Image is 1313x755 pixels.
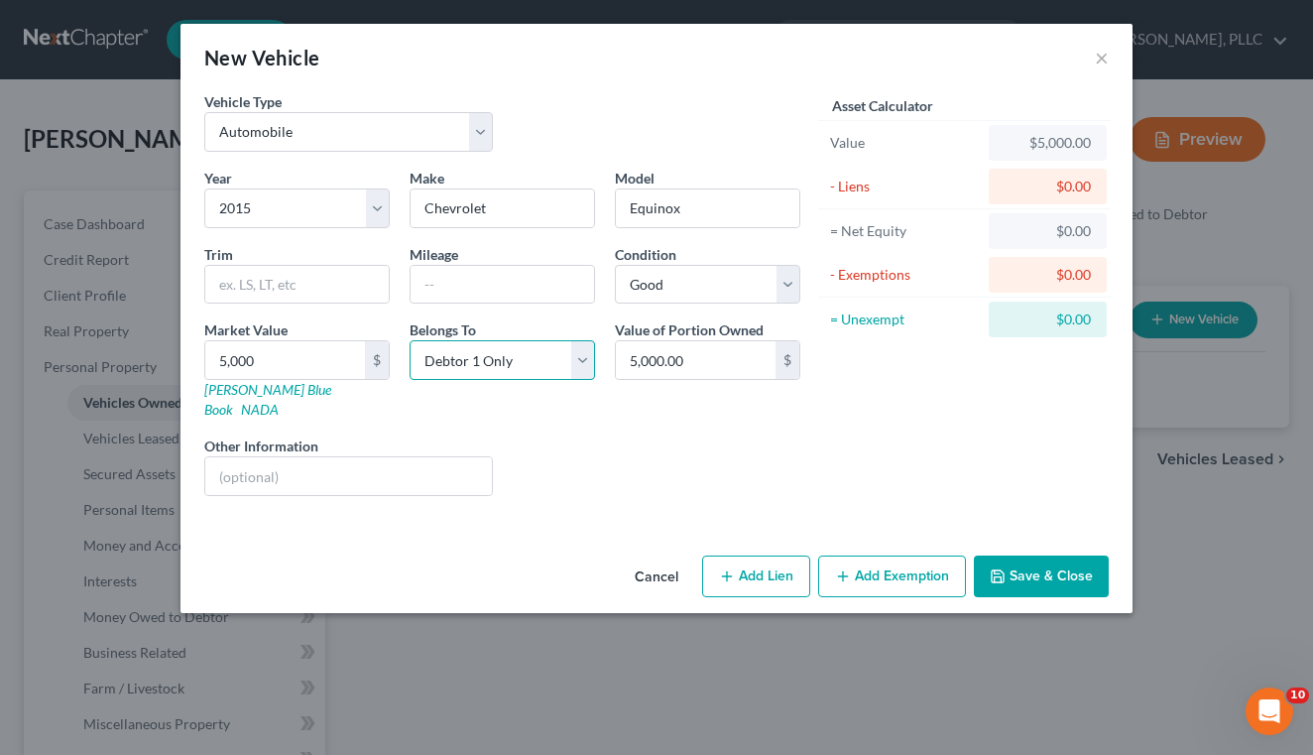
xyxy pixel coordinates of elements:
[1005,177,1091,196] div: $0.00
[818,556,966,597] button: Add Exemption
[348,8,384,44] div: Close
[310,8,348,46] button: Home
[340,595,372,627] button: Send a message…
[32,402,309,440] div: If these filings are urgent, please file directly with the court.
[47,314,309,332] li: Refresh your browser
[204,436,318,456] label: Other Information
[616,189,799,227] input: ex. Altima
[204,381,331,418] a: [PERSON_NAME] Blue Book
[830,133,980,153] div: Value
[410,321,476,338] span: Belongs To
[204,244,233,265] label: Trim
[57,11,88,43] img: Profile image for Emma
[205,341,365,379] input: 0.00
[126,603,142,619] button: Start recording
[615,168,655,189] label: Model
[1095,46,1109,69] button: ×
[17,562,380,595] textarea: Message…
[615,319,764,340] label: Value of Portion Owned
[32,450,309,509] div: We’ll continue monitoring this closely and will share updates as soon as more information is avai...
[32,535,199,547] div: [PERSON_NAME] • 32m ago
[205,266,389,304] input: ex. LS, LT, etc
[31,603,47,619] button: Upload attachment
[830,177,980,196] div: - Liens
[204,319,288,340] label: Market Value
[1246,688,1293,735] iframe: Intercom live chat
[62,603,78,619] button: Emoji picker
[776,341,799,379] div: $
[134,337,252,353] b: 10 full minutes
[96,25,197,45] p: Active 30m ago
[1005,265,1091,285] div: $0.00
[1005,221,1091,241] div: $0.00
[32,70,220,86] b: Important Filing Update
[204,168,232,189] label: Year
[410,244,458,265] label: Mileage
[204,44,319,71] div: New Vehicle
[1005,133,1091,153] div: $5,000.00
[830,265,980,285] div: - Exemptions
[204,91,282,112] label: Vehicle Type
[1286,688,1309,703] span: 10
[832,95,933,116] label: Asset Calculator
[1005,310,1091,329] div: $0.00
[205,457,492,495] input: (optional)
[411,189,594,227] input: ex. Nissan
[411,266,594,304] input: --
[702,556,810,597] button: Add Lien
[830,310,980,329] div: = Unexempt
[619,558,694,597] button: Cancel
[830,221,980,241] div: = Net Equity
[96,10,225,25] h1: [PERSON_NAME]
[616,341,776,379] input: 0.00
[32,99,309,235] div: Our team has been actively rolling out updates to address issues associated with the recent MFA u...
[16,58,381,574] div: Emma says…
[16,58,325,531] div: Important Filing UpdateOur team has been actively rolling out updates to address issues associate...
[615,244,676,265] label: Condition
[241,401,279,418] a: NADA
[13,8,51,46] button: go back
[974,556,1109,597] button: Save & Close
[94,603,110,619] button: Gif picker
[32,245,309,304] div: If you encounter an error when filing, please take the following steps before trying to file again:
[365,341,389,379] div: $
[47,336,309,392] li: Wait at least before attempting again (to allow MFA to reset on the court’s site)
[410,170,444,187] span: Make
